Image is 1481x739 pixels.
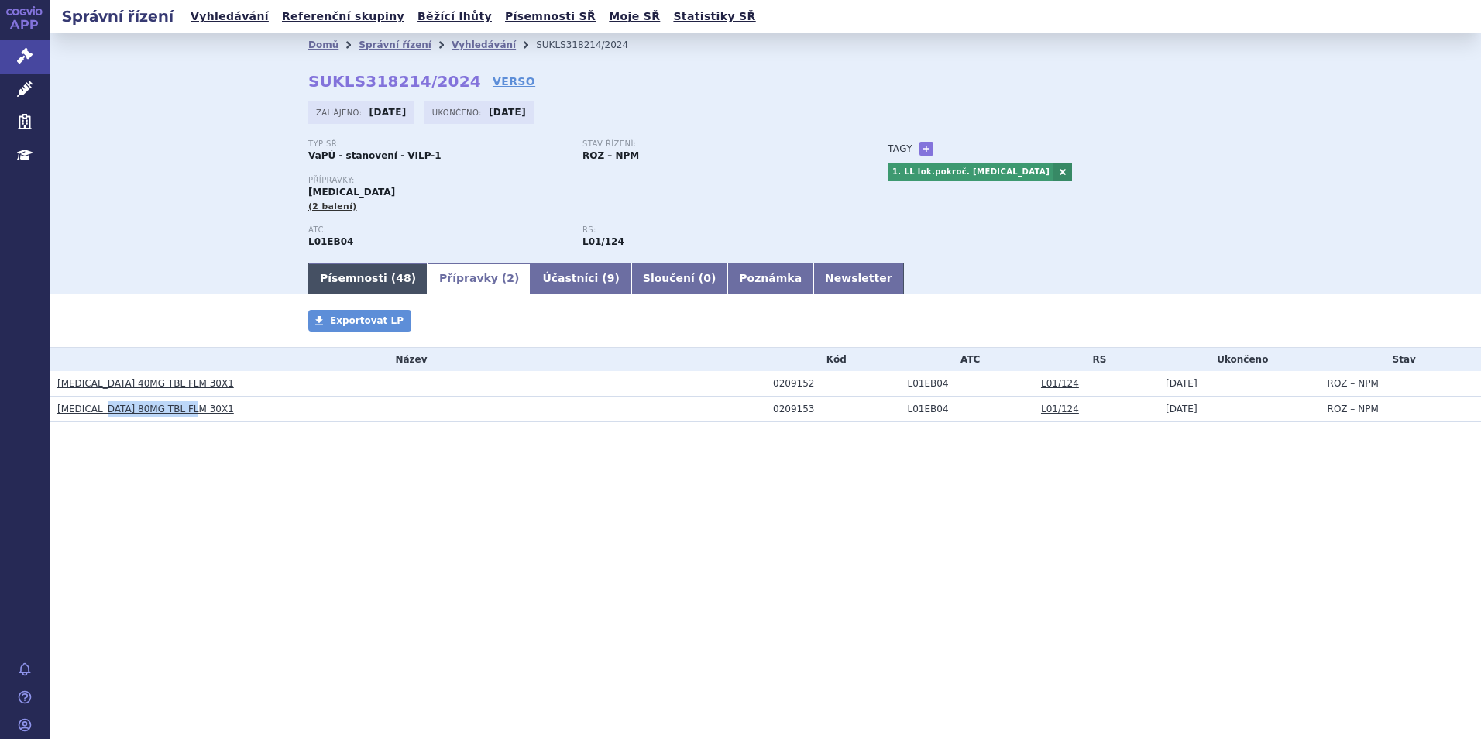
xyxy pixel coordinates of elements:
[186,6,273,27] a: Vyhledávání
[773,404,900,414] div: 0209153
[582,225,841,235] p: RS:
[413,6,497,27] a: Běžící lhůty
[308,150,442,161] strong: VaPÚ - stanovení - VILP-1
[631,263,727,294] a: Sloučení (0)
[369,107,407,118] strong: [DATE]
[604,6,665,27] a: Moje SŘ
[489,107,526,118] strong: [DATE]
[308,201,357,211] span: (2 balení)
[330,315,404,326] span: Exportovat LP
[277,6,409,27] a: Referenční skupiny
[432,106,485,119] span: Ukončeno:
[900,371,1033,397] td: OSIMERTINIB
[607,272,615,284] span: 9
[1041,404,1079,414] a: L01/124
[493,74,535,89] a: VERSO
[308,40,338,50] a: Domů
[57,404,234,414] a: [MEDICAL_DATA] 80MG TBL FLM 30X1
[1320,371,1481,397] td: ROZ – NPM
[773,378,900,389] div: 0209152
[50,348,765,371] th: Název
[1320,348,1481,371] th: Stav
[1041,378,1079,389] a: L01/124
[727,263,813,294] a: Poznámka
[900,397,1033,422] td: OSIMERTINIB
[582,150,639,161] strong: ROZ – NPM
[316,106,365,119] span: Zahájeno:
[813,263,904,294] a: Newsletter
[919,142,933,156] a: +
[1320,397,1481,422] td: ROZ – NPM
[396,272,411,284] span: 48
[703,272,711,284] span: 0
[531,263,631,294] a: Účastníci (9)
[308,310,411,332] a: Exportovat LP
[57,378,234,389] a: [MEDICAL_DATA] 40MG TBL FLM 30X1
[308,176,857,185] p: Přípravky:
[308,72,481,91] strong: SUKLS318214/2024
[668,6,760,27] a: Statistiky SŘ
[308,263,428,294] a: Písemnosti (48)
[888,163,1053,181] a: 1. LL lok.pokroč. [MEDICAL_DATA]
[507,272,514,284] span: 2
[308,225,567,235] p: ATC:
[888,139,912,158] h3: Tagy
[1166,378,1198,389] span: [DATE]
[308,187,395,198] span: [MEDICAL_DATA]
[1033,348,1158,371] th: RS
[1158,348,1320,371] th: Ukončeno
[308,139,567,149] p: Typ SŘ:
[582,236,624,247] strong: osimertinib
[308,236,353,247] strong: OSIMERTINIB
[536,33,648,57] li: SUKLS318214/2024
[50,5,186,27] h2: Správní řízení
[428,263,531,294] a: Přípravky (2)
[452,40,516,50] a: Vyhledávání
[1166,404,1198,414] span: [DATE]
[582,139,841,149] p: Stav řízení:
[359,40,431,50] a: Správní řízení
[900,348,1033,371] th: ATC
[500,6,600,27] a: Písemnosti SŘ
[765,348,900,371] th: Kód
